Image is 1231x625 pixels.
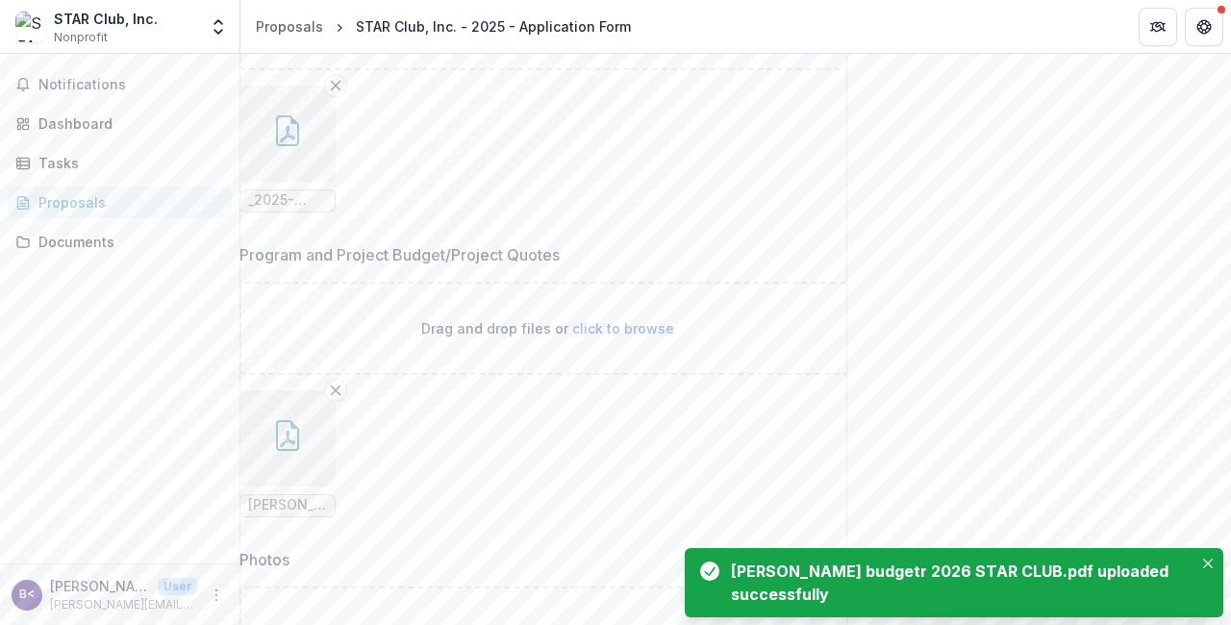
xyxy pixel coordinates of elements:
[572,320,674,337] span: click to browse
[38,113,216,134] div: Dashboard
[38,153,216,173] div: Tasks
[158,578,197,595] p: User
[731,560,1185,606] div: [PERSON_NAME] budgetr 2026 STAR CLUB.pdf uploaded successfully
[50,576,150,596] p: [PERSON_NAME] <[PERSON_NAME][EMAIL_ADDRESS][PERSON_NAME][DOMAIN_NAME]>
[8,226,232,258] a: Documents
[19,588,35,601] div: Bonita Dunn <bonita.dunn@gmail.com>
[38,192,216,212] div: Proposals
[677,540,1231,625] div: Notifications-bottom-right
[38,232,216,252] div: Documents
[324,379,347,402] button: Remove File
[205,8,232,46] button: Open entity switcher
[8,187,232,218] a: Proposals
[1139,8,1177,46] button: Partners
[324,74,347,97] button: Remove File
[54,9,158,29] div: STAR Club, Inc.
[248,497,327,513] span: [PERSON_NAME] budgetr 2026 STAR CLUB.pdf
[15,12,46,42] img: STAR Club, Inc.
[1196,552,1219,575] button: Close
[8,108,232,139] a: Dashboard
[239,390,336,517] div: Remove File[PERSON_NAME] budgetr 2026 STAR CLUB.pdf
[256,16,323,37] div: Proposals
[1185,8,1223,46] button: Get Help
[239,243,560,266] p: Program and Project Budget/Project Quotes
[248,192,327,209] span: _2025-2026 Buget.pdf
[248,12,331,40] a: Proposals
[239,86,336,212] div: Remove File_2025-2026 Buget.pdf
[8,69,232,100] button: Notifications
[421,318,674,338] p: Drag and drop files or
[54,29,108,46] span: Nonprofit
[38,77,224,93] span: Notifications
[248,12,639,40] nav: breadcrumb
[8,147,232,179] a: Tasks
[356,16,631,37] div: STAR Club, Inc. - 2025 - Application Form
[50,596,197,613] p: [PERSON_NAME][EMAIL_ADDRESS][PERSON_NAME][DOMAIN_NAME]
[239,548,289,571] p: Photos
[205,584,228,607] button: More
